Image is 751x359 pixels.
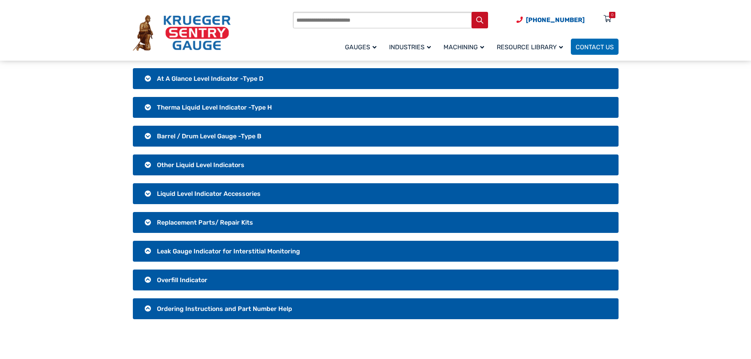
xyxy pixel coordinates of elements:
a: Contact Us [571,39,619,55]
a: Gauges [340,37,384,56]
span: Liquid Level Indicator Accessories [157,190,261,197]
span: Overfill Indicator [157,276,207,284]
span: Contact Us [576,43,614,51]
a: Resource Library [492,37,571,56]
a: Industries [384,37,439,56]
span: Machining [444,43,484,51]
span: Other Liquid Level Indicators [157,161,244,169]
span: At A Glance Level Indicator -Type D [157,75,263,82]
a: Machining [439,37,492,56]
span: Leak Gauge Indicator for Interstitial Monitoring [157,247,300,255]
span: Ordering Instructions and Part Number Help [157,305,292,312]
span: Gauges [345,43,376,51]
span: Resource Library [497,43,563,51]
span: Barrel / Drum Level Gauge -Type B [157,132,261,140]
img: Krueger Sentry Gauge [133,15,231,51]
div: 0 [611,12,613,18]
span: Replacement Parts/ Repair Kits [157,219,253,226]
a: Phone Number (920) 434-8860 [516,15,585,25]
span: [PHONE_NUMBER] [526,16,585,24]
span: Therma Liquid Level Indicator -Type H [157,104,272,111]
span: Industries [389,43,431,51]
